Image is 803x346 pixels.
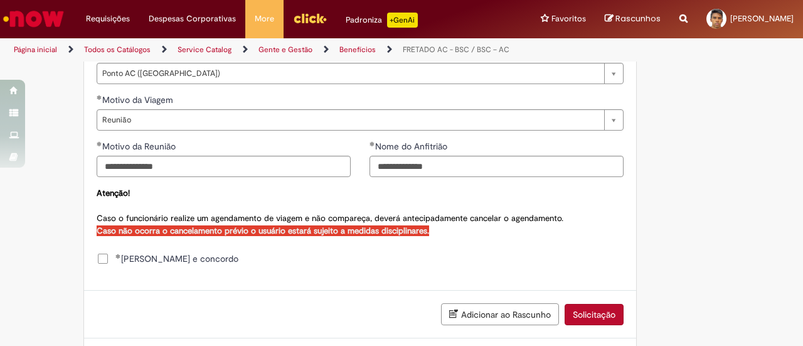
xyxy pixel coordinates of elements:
span: Reunião [102,110,598,130]
a: Gente e Gestão [258,45,312,55]
button: Adicionar ao Rascunho [441,303,559,325]
img: click_logo_yellow_360x200.png [293,9,327,28]
a: Rascunhos [605,13,661,25]
span: Obrigatório Preenchido [97,95,102,100]
span: Motivo da Reunião [102,141,178,152]
span: Despesas Corporativas [149,13,236,25]
a: FRETADO AC - BSC / BSC – AC [403,45,509,55]
span: Nome do Anfitrião [375,141,450,152]
p: +GenAi [387,13,418,28]
a: Service Catalog [178,45,231,55]
span: [PERSON_NAME] e concordo [115,252,238,265]
input: Nome do Anfitrião [370,156,624,177]
div: Padroniza [346,13,418,28]
span: Ponto AC ([GEOGRAPHIC_DATA]) [102,63,598,84]
span: Motivo da Viagem [102,94,176,105]
a: Todos os Catálogos [84,45,151,55]
a: Página inicial [14,45,57,55]
span: Favoritos [551,13,586,25]
span: [PERSON_NAME] [730,13,794,24]
span: Requisições [86,13,130,25]
ul: Trilhas de página [9,38,526,62]
img: ServiceNow [1,6,66,31]
span: Obrigatório Preenchido [370,141,375,146]
span: Rascunhos [615,13,661,24]
span: More [255,13,274,25]
strong: Atenção! [97,188,130,198]
span: Obrigatório Preenchido [115,254,121,259]
span: Caso o funcionário realize um agendamento de viagem e não compareça, deverá antecipadamente cance... [97,188,563,236]
a: Benefícios [339,45,376,55]
span: Obrigatório Preenchido [97,141,102,146]
input: Motivo da Reunião [97,156,351,177]
button: Solicitação [565,304,624,325]
strong: Caso não ocorra o cancelamento prévio o usuário estará sujeito a medidas disciplinares. [97,225,429,236]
